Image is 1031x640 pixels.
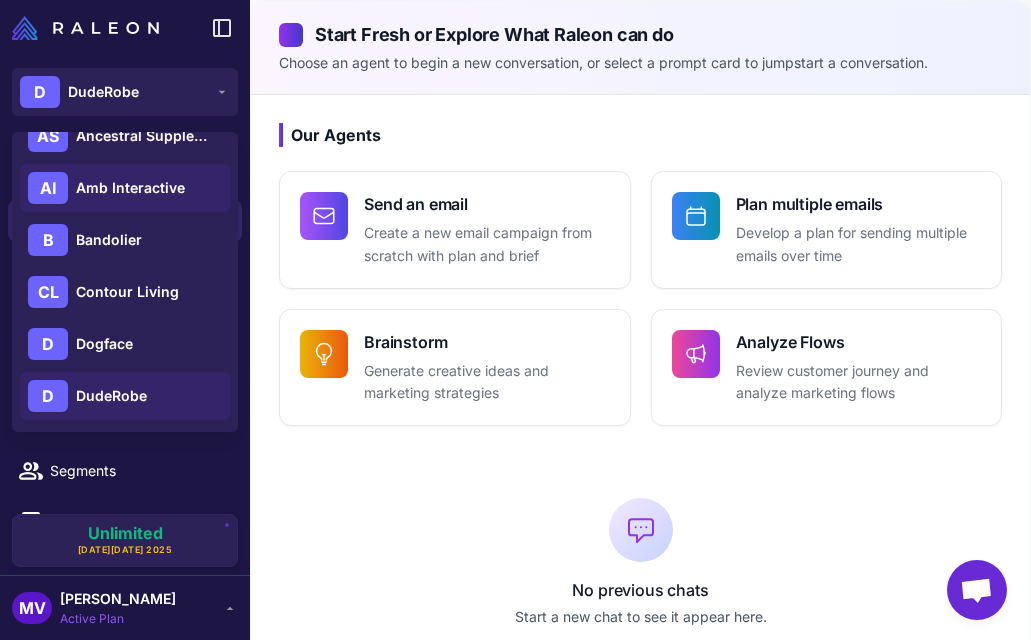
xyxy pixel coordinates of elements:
[279,171,631,289] button: Send an emailCreate a new email campaign from scratch with plan and brief
[736,192,982,216] h4: Plan multiple emails
[28,120,68,152] div: AS
[50,460,226,482] span: Segments
[60,610,176,628] span: Active Plan
[28,328,68,360] div: D
[28,380,68,412] div: D
[736,222,982,268] p: Develop a plan for sending multiple emails over time
[76,177,185,199] span: Amb Interactive
[28,224,68,256] div: B
[76,229,142,251] span: Bandolier
[279,21,1002,48] h2: Start Fresh or Explore What Raleon can do
[651,171,1003,289] button: Plan multiple emailsDevelop a plan for sending multiple emails over time
[78,543,173,557] span: [DATE][DATE] 2025
[8,450,242,492] a: Segments
[28,172,68,204] div: AI
[736,330,982,354] h4: Analyze Flows
[279,123,1002,147] h3: Our Agents
[947,560,1007,620] div: Open chat
[8,300,242,342] a: Email Design
[279,578,1002,602] p: No previous chats
[12,16,159,40] img: Raleon Logo
[68,81,139,103] span: DudeRobe
[279,606,1002,628] p: Start a new chat to see it appear here.
[88,525,163,541] span: Unlimited
[8,200,242,242] a: Chats
[28,276,68,308] div: CL
[8,250,242,292] a: Knowledge
[364,192,610,216] h4: Send an email
[76,125,216,147] span: Ancestral Supplements
[12,68,238,116] button: DDudeRobe
[76,333,133,355] span: Dogface
[364,360,610,406] p: Generate creative ideas and marketing strategies
[76,281,179,303] span: Contour Living
[8,500,242,542] a: Analytics
[76,385,147,407] span: DudeRobe
[651,309,1003,427] button: Analyze FlowsReview customer journey and analyze marketing flows
[364,222,610,268] p: Create a new email campaign from scratch with plan and brief
[8,400,242,442] a: Calendar
[60,588,176,610] span: [PERSON_NAME]
[50,510,226,532] span: Analytics
[279,309,631,427] button: BrainstormGenerate creative ideas and marketing strategies
[12,16,167,40] a: Raleon Logo
[12,592,52,624] div: MV
[20,76,60,108] div: D
[279,52,1002,74] p: Choose an agent to begin a new conversation, or select a prompt card to jumpstart a conversation.
[364,330,610,354] h4: Brainstorm
[8,350,242,392] a: Campaigns
[736,360,982,406] p: Review customer journey and analyze marketing flows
